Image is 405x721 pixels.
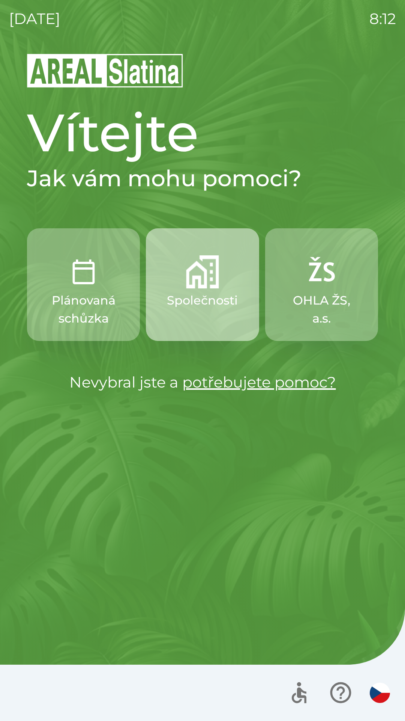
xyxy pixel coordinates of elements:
button: OHLA ŽS, a.s. [265,228,378,341]
a: potřebujete pomoc? [182,373,336,391]
p: 8:12 [369,8,396,30]
img: Logo [27,53,378,89]
button: Společnosti [146,228,259,341]
h1: Vítejte [27,101,378,164]
img: cs flag [370,683,390,703]
img: 9f72f9f4-8902-46ff-b4e6-bc4241ee3c12.png [305,255,338,288]
h2: Jak vám mohu pomoci? [27,164,378,192]
p: Společnosti [167,291,238,309]
p: Plánovaná schůzka [45,291,122,327]
img: 0ea463ad-1074-4378-bee6-aa7a2f5b9440.png [67,255,100,288]
button: Plánovaná schůzka [27,228,140,341]
p: [DATE] [9,8,60,30]
p: OHLA ŽS, a.s. [283,291,360,327]
img: 58b4041c-2a13-40f9-aad2-b58ace873f8c.png [186,255,219,288]
p: Nevybral jste a [27,371,378,394]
